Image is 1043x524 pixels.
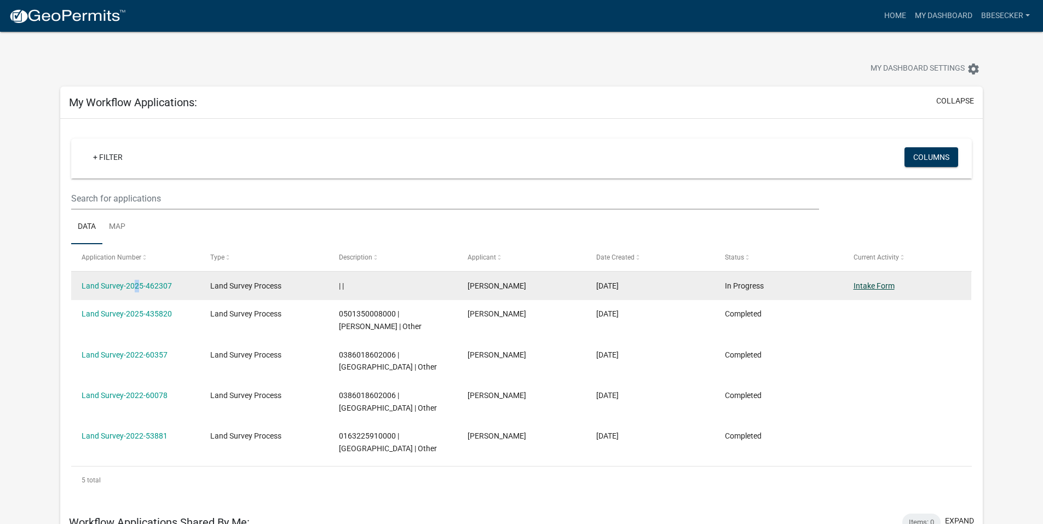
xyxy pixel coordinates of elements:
[102,210,132,245] a: Map
[82,309,172,318] a: Land Survey-2025-435820
[596,281,619,290] span: 08/11/2025
[210,309,281,318] span: Land Survey Process
[468,391,526,400] span: Brian Besecker
[468,254,496,261] span: Applicant
[339,391,437,412] span: 0386018602006 | MANSFIELD | Other
[60,119,983,505] div: collapse
[210,281,281,290] span: Land Survey Process
[82,431,168,440] a: Land Survey-2022-53881
[468,309,526,318] span: Brian Besecker
[468,281,526,290] span: Brian Besecker
[862,58,989,79] button: My Dashboard Settingssettings
[339,281,344,290] span: | |
[339,254,372,261] span: Description
[725,350,762,359] span: Completed
[725,309,762,318] span: Completed
[596,254,635,261] span: Date Created
[725,281,764,290] span: In Progress
[596,431,619,440] span: 07/26/2022
[71,187,819,210] input: Search for applications
[967,62,980,76] i: settings
[210,350,281,359] span: Land Survey Process
[71,210,102,245] a: Data
[210,431,281,440] span: Land Survey Process
[904,147,958,167] button: Columns
[468,431,526,440] span: Brian Besecker
[200,244,329,270] datatable-header-cell: Type
[725,391,762,400] span: Completed
[596,350,619,359] span: 09/02/2022
[457,244,586,270] datatable-header-cell: Applicant
[596,391,619,400] span: 09/01/2022
[82,350,168,359] a: Land Survey-2022-60357
[329,244,457,270] datatable-header-cell: Description
[725,431,762,440] span: Completed
[871,62,965,76] span: My Dashboard Settings
[725,254,744,261] span: Status
[82,391,168,400] a: Land Survey-2022-60078
[468,350,526,359] span: Brian Besecker
[936,95,974,107] button: collapse
[82,254,141,261] span: Application Number
[339,309,422,331] span: 0501350008000 | BUTLER | Other
[714,244,843,270] datatable-header-cell: Status
[84,147,131,167] a: + Filter
[210,254,224,261] span: Type
[210,391,281,400] span: Land Survey Process
[82,281,172,290] a: Land Survey-2025-462307
[880,5,911,26] a: Home
[911,5,977,26] a: My Dashboard
[69,96,197,109] h5: My Workflow Applications:
[843,244,971,270] datatable-header-cell: Current Activity
[977,5,1034,26] a: bbesecker
[586,244,714,270] datatable-header-cell: Date Created
[339,350,437,372] span: 0386018602006 | MANSFIELD | Other
[854,254,899,261] span: Current Activity
[596,309,619,318] span: 06/13/2025
[71,244,200,270] datatable-header-cell: Application Number
[71,467,972,494] div: 5 total
[339,431,437,453] span: 0163225910000 | MANSFIELD | Other
[854,281,895,290] a: Intake Form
